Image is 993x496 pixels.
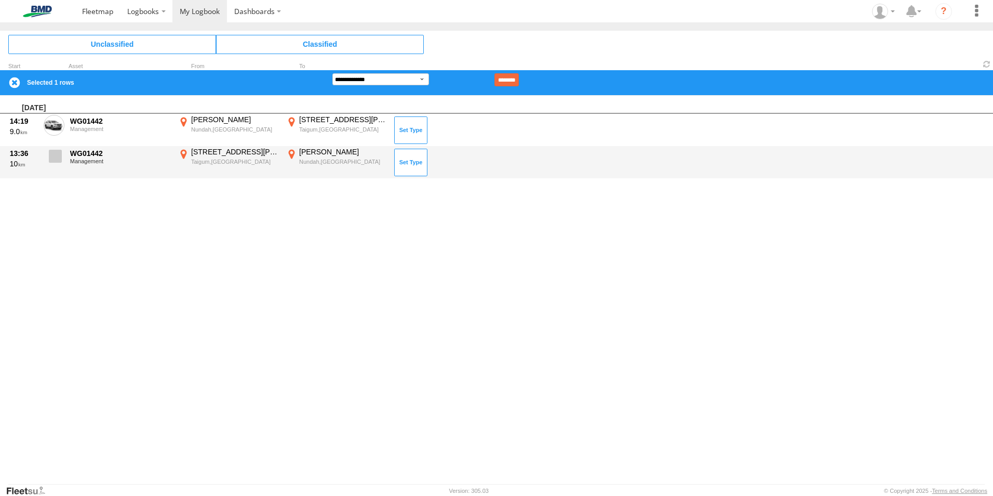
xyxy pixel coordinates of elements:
img: bmd-logo.svg [10,6,64,17]
label: Click to View Event Location [177,115,280,145]
a: Terms and Conditions [932,488,987,494]
div: 13:36 [10,149,38,158]
div: Asset [69,64,172,69]
div: Taigum,[GEOGRAPHIC_DATA] [191,158,279,165]
div: Version: 305.03 [449,488,489,494]
a: Visit our Website [6,486,53,496]
div: [STREET_ADDRESS][PERSON_NAME] [299,115,387,124]
div: Click to Sort [8,64,39,69]
span: Click to view Classified Trips [216,35,424,54]
div: Mark Goulevitch [868,4,898,19]
div: [PERSON_NAME] [299,147,387,156]
div: 14:19 [10,116,38,126]
div: WG01442 [70,116,171,126]
label: Click to View Event Location [285,147,388,177]
div: Management [70,158,171,164]
div: Nundah,[GEOGRAPHIC_DATA] [191,126,279,133]
label: Click to View Event Location [285,115,388,145]
label: Click to View Event Location [177,147,280,177]
div: © Copyright 2025 - [884,488,987,494]
div: [PERSON_NAME] [191,115,279,124]
div: WG01442 [70,149,171,158]
button: Click to Set [394,149,427,176]
label: Clear Selection [8,76,21,89]
div: 9.0 [10,127,38,136]
span: Refresh [981,59,993,69]
div: To [285,64,388,69]
div: Nundah,[GEOGRAPHIC_DATA] [299,158,387,165]
div: Taigum,[GEOGRAPHIC_DATA] [299,126,387,133]
i: ? [935,3,952,20]
div: From [177,64,280,69]
div: Management [70,126,171,132]
div: 10 [10,159,38,168]
button: Click to Set [394,116,427,143]
div: [STREET_ADDRESS][PERSON_NAME] [191,147,279,156]
span: Click to view Unclassified Trips [8,35,216,54]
